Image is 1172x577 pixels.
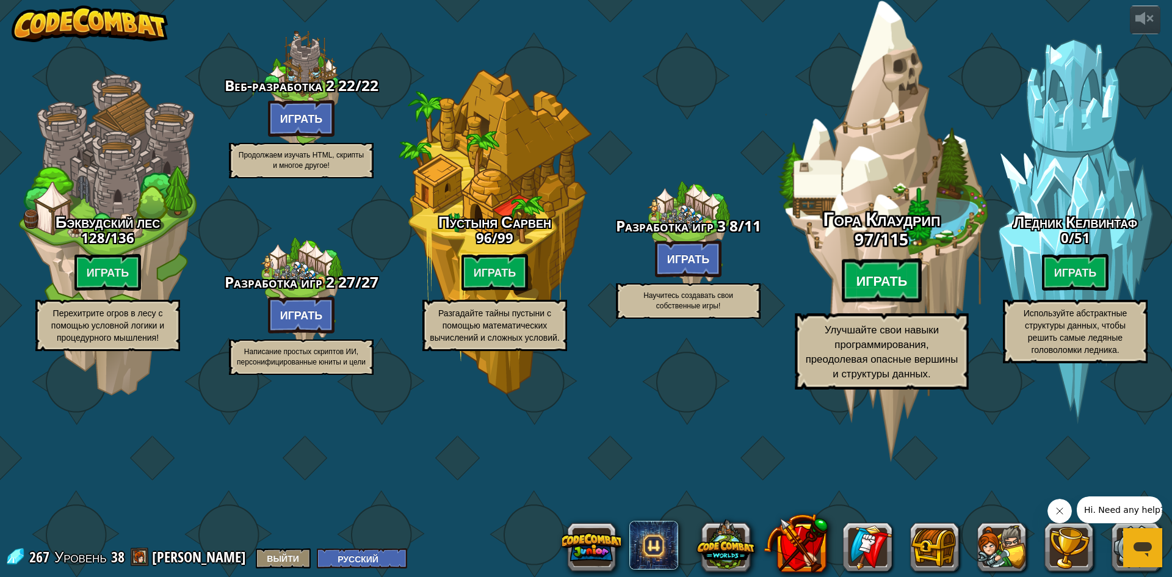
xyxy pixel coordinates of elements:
h3: / [765,230,997,248]
span: 128 [81,228,105,247]
h3: / [204,78,398,94]
div: Complete previous world to unlock [978,38,1172,426]
span: Разработка игр 3 [616,216,726,236]
h3: / [204,274,398,291]
span: Гора Клаудрип [823,206,941,233]
button: Регулировать громкость [1130,5,1160,34]
img: CodeCombat - Learn how to code by playing a game [12,5,168,42]
div: Complete previous world to unlock [11,38,204,426]
div: Complete previous world to unlock [398,38,591,426]
span: Пустыня Сарвен [438,211,551,233]
span: Разгадайте тайны пустыни с помощью математических вычислений и сложных условий. [430,308,559,343]
span: Hi. Need any help? [7,9,88,18]
span: 97 [855,228,874,250]
span: 8 [726,216,738,236]
iframe: Кнопка запуска окна обмена сообщениями [1123,528,1162,567]
a: [PERSON_NAME] [152,547,250,567]
div: Complete previous world to unlock [591,140,785,334]
h3: / [978,230,1172,245]
span: Веб-разработка 2 [225,75,335,95]
span: Бэквудский лес [56,211,160,233]
h3: / [591,218,785,234]
span: 0 [1061,228,1069,247]
btn: Играть [74,254,142,291]
span: 38 [111,547,125,567]
iframe: Сообщение от компании [1077,496,1162,523]
iframe: Закрыть сообщение [1047,499,1072,523]
button: Играть [268,100,335,137]
span: Научитесь создавать свои собственные игры! [643,291,733,310]
btn: Играть [1042,254,1109,291]
span: 51 [1074,228,1090,247]
span: 96 [476,228,492,247]
span: Уровень [54,547,107,567]
span: 27 [361,272,378,292]
btn: Играть [842,259,922,303]
span: 11 [744,216,761,236]
span: Продолжаем изучать HTML, скрипты и многое другое! [239,151,364,170]
button: Играть [268,297,335,333]
span: 115 [880,228,909,250]
span: 99 [497,228,513,247]
span: 22 [335,75,355,95]
button: Играть [655,241,722,277]
span: Улучшайте свои навыки программирования, преодолевая опасные вершины и структуры данных. [806,324,958,379]
btn: Играть [461,254,529,291]
span: 22 [361,75,378,95]
span: Ледник Келвинтаф [1013,211,1137,233]
span: Написание простых скриптов ИИ, персонифицированные юниты и цели [237,347,366,366]
span: Используйте абстрактные структуры данных, чтобы решить самые ледяные головоломки ледника. [1024,308,1127,355]
span: Разработка игр 2 [225,272,335,292]
span: 27 [335,272,355,292]
span: Перехитрите огров в лесу с помощью условной логики и процедурного мышления! [51,308,164,343]
h3: / [398,230,591,245]
span: 267 [29,547,53,567]
button: Выйти [256,548,311,568]
div: Complete previous world to unlock [204,197,398,390]
h3: / [11,230,204,245]
span: 136 [110,228,134,247]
